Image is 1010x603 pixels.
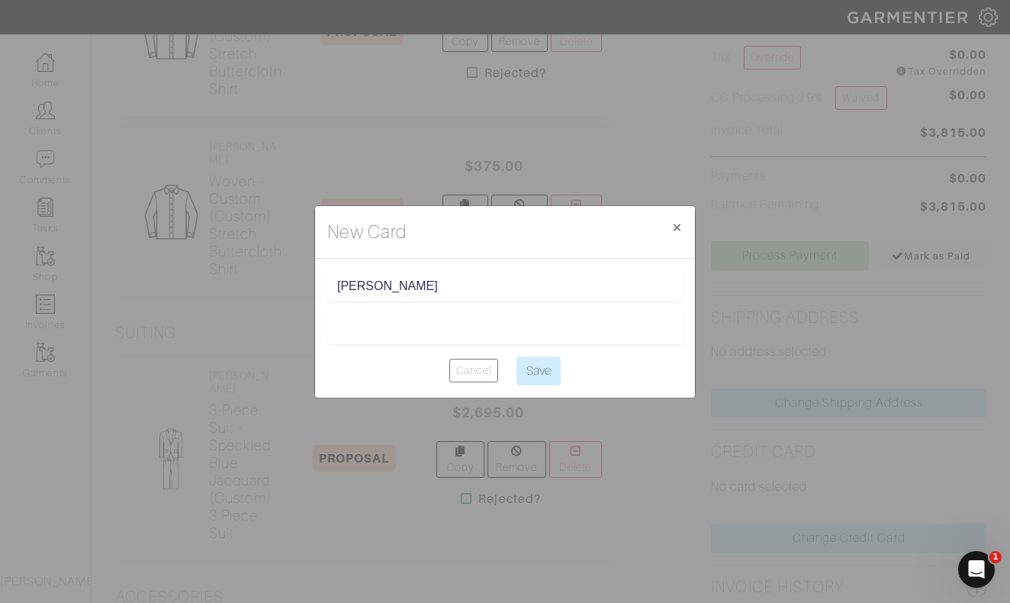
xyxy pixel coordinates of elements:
[337,279,673,294] input: Cardholder Name
[516,356,561,385] input: Save
[958,551,995,588] iframe: Intercom live chat
[337,321,673,336] iframe: Secure card payment input frame
[989,551,1002,563] span: 1
[327,218,407,246] h4: New Card
[449,359,497,382] a: Cancel
[671,217,683,237] span: ×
